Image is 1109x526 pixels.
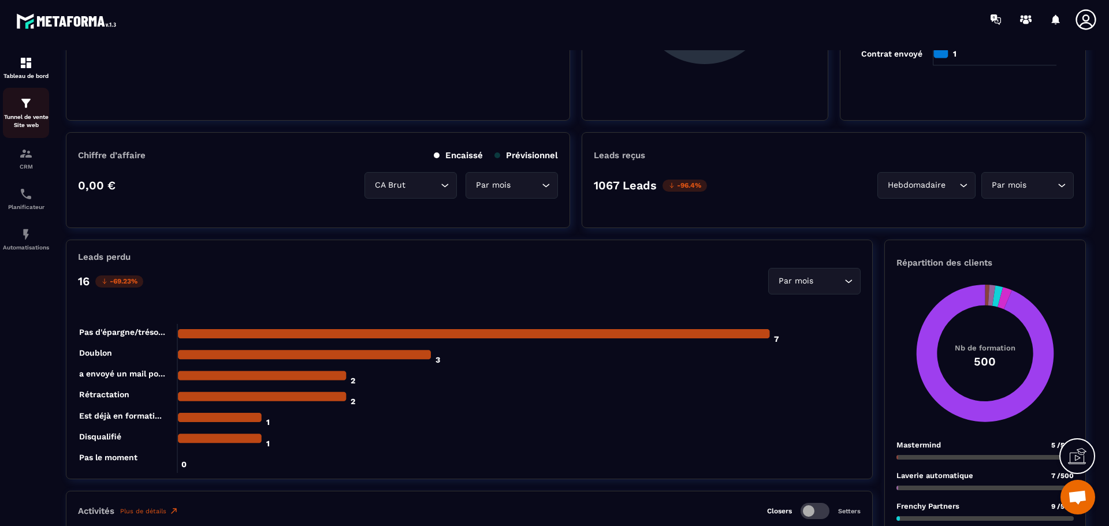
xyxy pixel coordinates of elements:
p: Répartition des clients [896,258,1074,268]
span: 9 /500 [1051,502,1074,510]
p: Tableau de bord [3,73,49,79]
input: Search for option [948,179,957,192]
p: 0,00 € [78,178,116,192]
a: automationsautomationsAutomatisations [3,219,49,259]
p: CRM [3,163,49,170]
a: schedulerschedulerPlanificateur [3,178,49,219]
tspan: Contrat envoyé [861,49,922,59]
div: Search for option [466,172,558,199]
p: Laverie automatique [896,471,973,480]
a: formationformationTunnel de vente Site web [3,88,49,138]
p: Leads perdu [78,252,131,262]
div: Search for option [981,172,1074,199]
span: 7 /500 [1051,472,1074,480]
p: Leads reçus [594,150,645,161]
div: Ouvrir le chat [1060,480,1095,514]
div: Search for option [364,172,457,199]
div: Search for option [877,172,976,199]
img: formation [19,96,33,110]
p: Automatisations [3,244,49,251]
span: Par mois [776,275,816,288]
p: Tunnel de vente Site web [3,113,49,129]
p: Prévisionnel [494,150,558,161]
p: Planificateur [3,204,49,210]
a: formationformationTableau de bord [3,47,49,88]
tspan: Pas le moment [79,453,137,462]
p: -96.4% [663,180,707,192]
span: Par mois [473,179,513,192]
img: scheduler [19,187,33,201]
input: Search for option [1029,179,1055,192]
img: logo [16,10,120,32]
tspan: Rétractation [79,390,129,399]
span: CA Brut [372,179,408,192]
img: automations [19,227,33,241]
tspan: a envoyé un mail po... [79,369,165,379]
span: Hebdomadaire [885,179,948,192]
p: Chiffre d’affaire [78,150,146,161]
p: 1067 Leads [594,178,657,192]
span: 5 /500 [1051,441,1074,449]
tspan: Pas d'épargne/tréso... [79,327,165,337]
p: Mastermind [896,441,941,449]
p: Frenchy Partners [896,502,959,510]
p: Activités [78,506,114,516]
p: -69.23% [95,275,143,288]
input: Search for option [816,275,842,288]
tspan: Doublon [79,348,112,357]
img: formation [19,56,33,70]
p: Closers [767,507,792,515]
input: Search for option [513,179,539,192]
p: Encaissé [434,150,483,161]
tspan: Est déjà en formati... [79,411,162,421]
p: Setters [838,508,861,515]
tspan: Disqualifié [79,432,121,441]
p: 16 [78,274,90,288]
a: Plus de détails [120,506,178,516]
img: formation [19,147,33,161]
a: formationformationCRM [3,138,49,178]
div: Search for option [768,268,861,294]
input: Search for option [408,179,438,192]
span: Par mois [989,179,1029,192]
img: narrow-up-right-o.6b7c60e2.svg [169,506,178,516]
